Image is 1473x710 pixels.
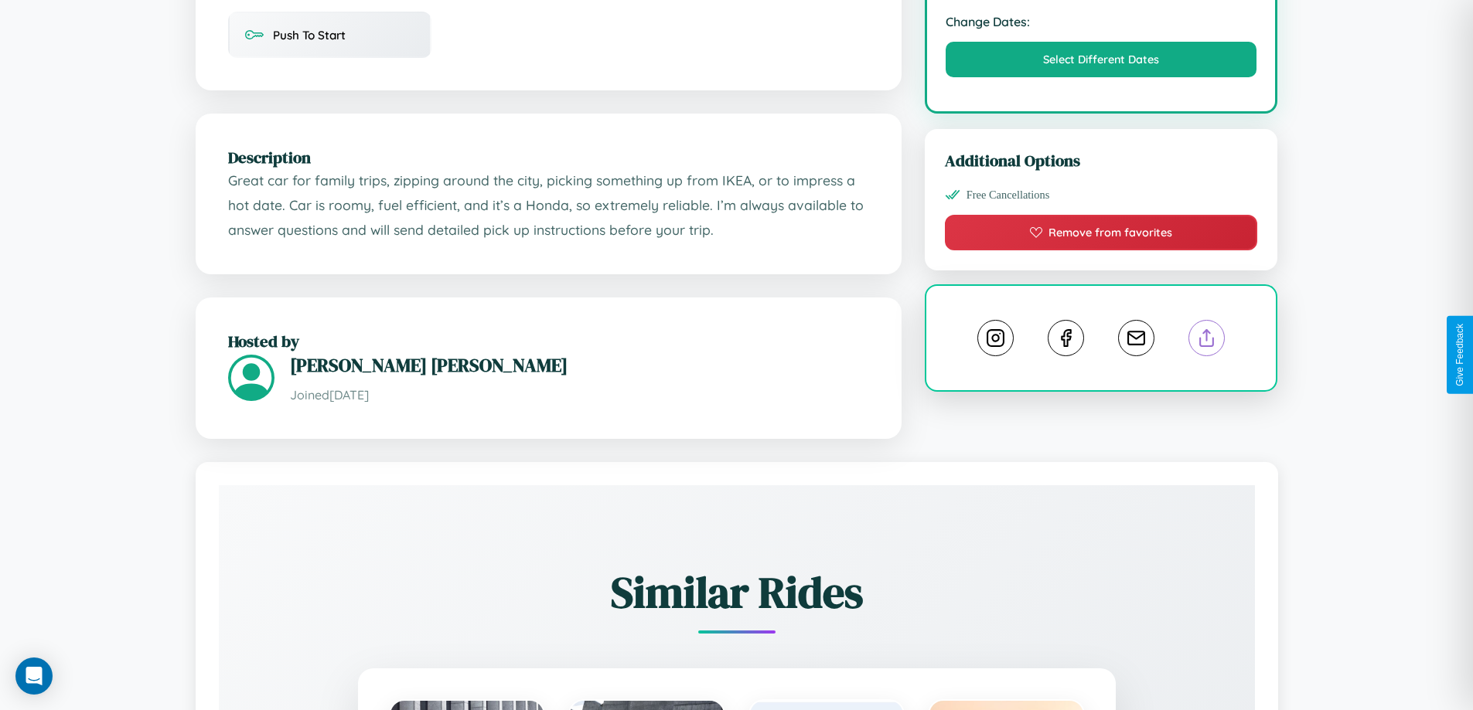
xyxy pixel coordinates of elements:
[273,28,346,42] span: Push To Start
[273,562,1201,622] h2: Similar Rides
[967,189,1050,202] span: Free Cancellations
[945,149,1258,172] h3: Additional Options
[228,168,869,242] p: Great car for family trips, zipping around the city, picking something up from IKEA, or to impres...
[290,384,869,406] p: Joined [DATE]
[946,42,1257,77] button: Select Different Dates
[228,146,869,168] h2: Description
[228,330,869,352] h2: Hosted by
[946,14,1257,29] strong: Change Dates:
[15,657,53,695] div: Open Intercom Messenger
[1454,324,1465,386] div: Give Feedback
[290,352,869,378] h3: [PERSON_NAME] [PERSON_NAME]
[945,215,1258,250] button: Remove from favorites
